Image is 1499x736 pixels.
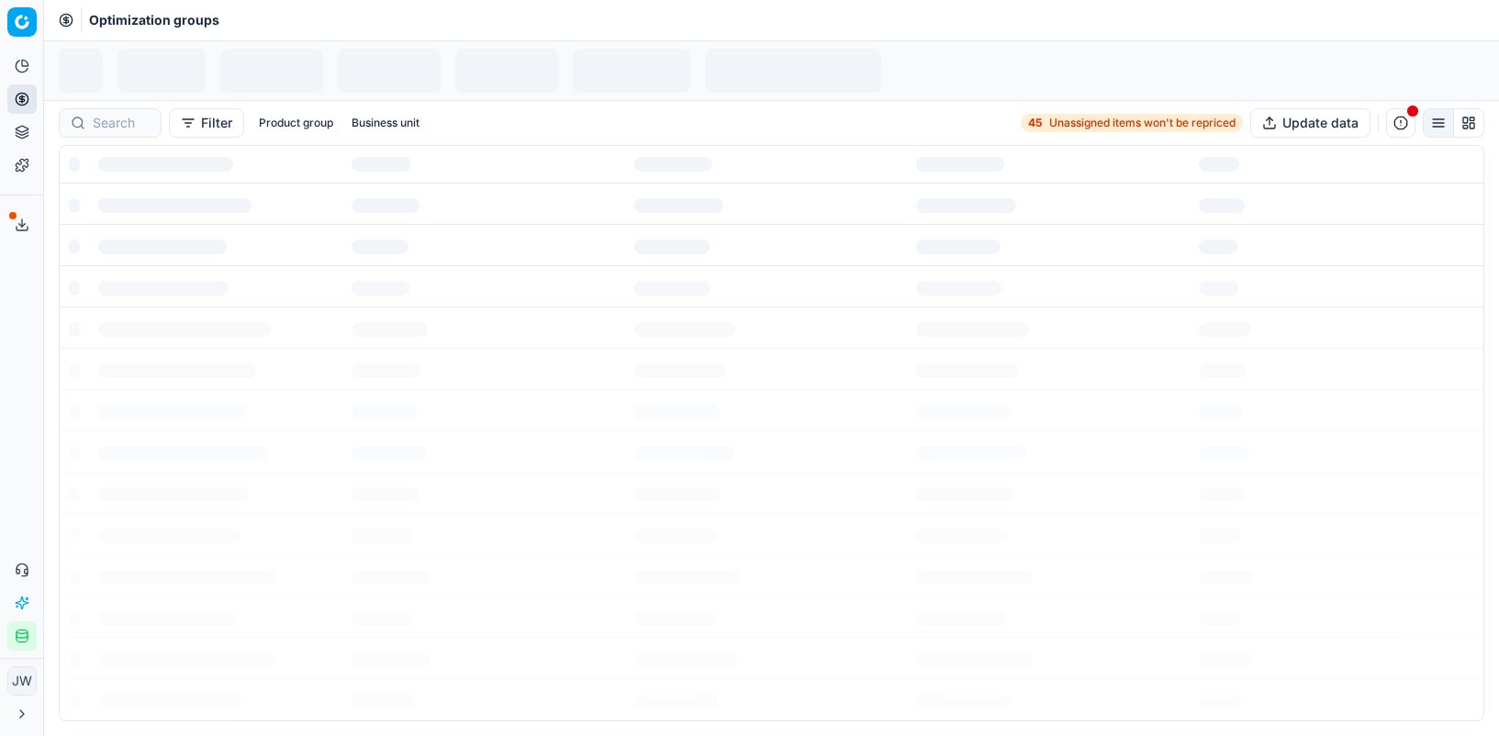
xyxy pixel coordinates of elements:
[1049,116,1236,130] span: Unassigned items won't be repriced
[93,114,150,132] input: Search
[169,108,244,138] button: Filter
[7,666,37,696] button: JW
[89,11,219,29] nav: breadcrumb
[344,112,427,134] button: Business unit
[1250,108,1370,138] button: Update data
[252,112,341,134] button: Product group
[8,667,36,695] span: JW
[1021,114,1243,132] a: 45Unassigned items won't be repriced
[1028,116,1042,130] strong: 45
[89,11,219,29] span: Optimization groups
